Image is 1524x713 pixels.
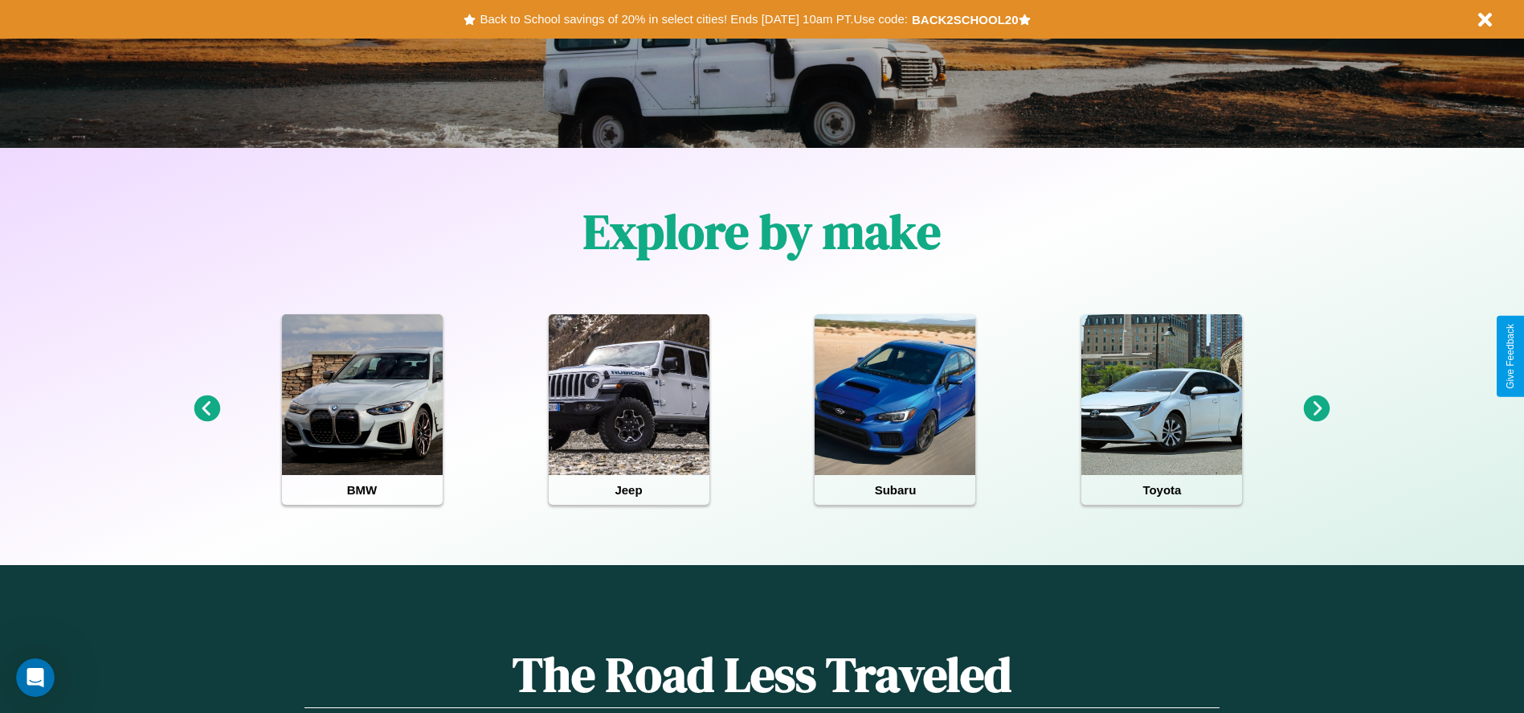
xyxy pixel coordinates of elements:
[304,641,1219,708] h1: The Road Less Traveled
[549,475,709,505] h4: Jeep
[1081,475,1242,505] h4: Toyota
[476,8,911,31] button: Back to School savings of 20% in select cities! Ends [DATE] 10am PT.Use code:
[282,475,443,505] h4: BMW
[583,199,941,264] h1: Explore by make
[815,475,975,505] h4: Subaru
[912,13,1019,27] b: BACK2SCHOOL20
[1505,324,1516,389] div: Give Feedback
[16,658,55,697] iframe: Intercom live chat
